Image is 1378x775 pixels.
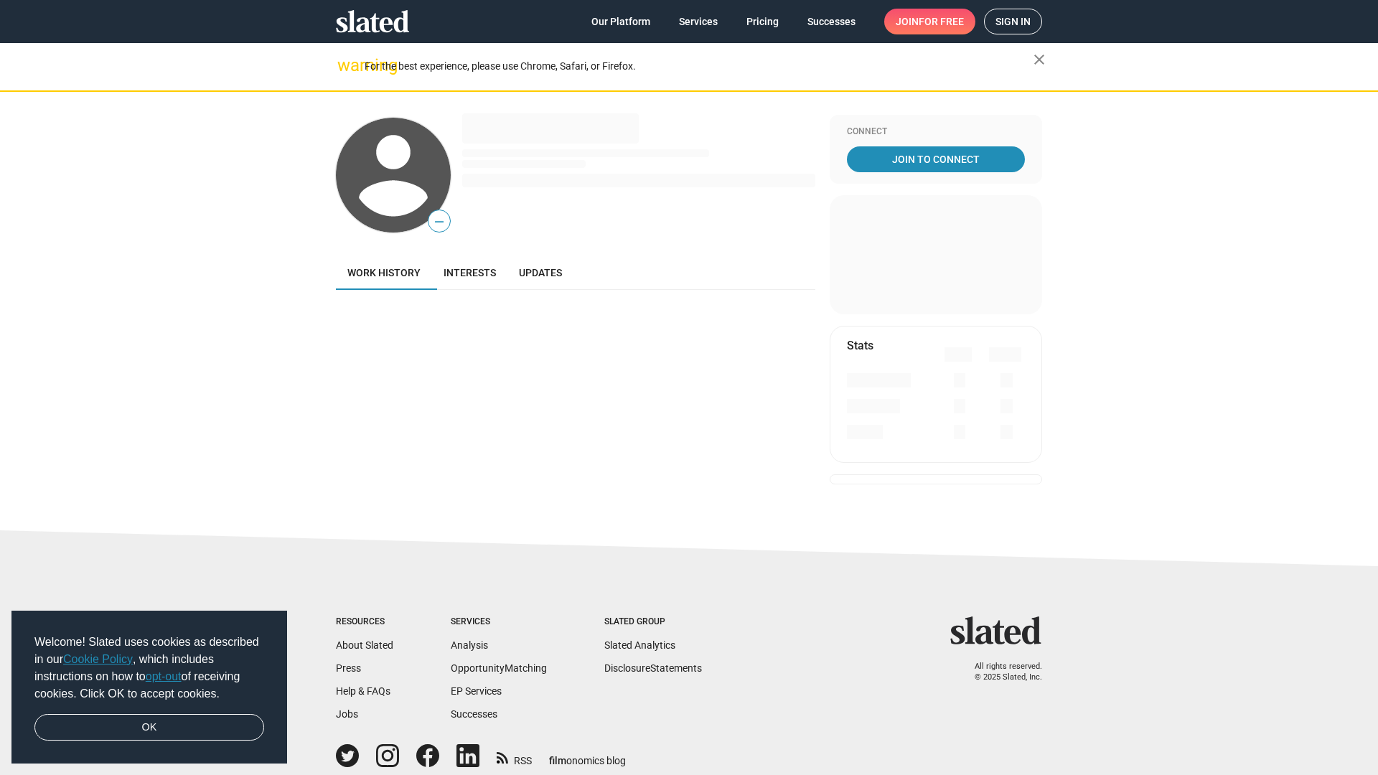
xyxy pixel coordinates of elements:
[428,212,450,231] span: —
[604,662,702,674] a: DisclosureStatements
[796,9,867,34] a: Successes
[34,634,264,703] span: Welcome! Slated uses cookies as described in our , which includes instructions on how to of recei...
[896,9,964,34] span: Join
[984,9,1042,34] a: Sign in
[11,611,287,764] div: cookieconsent
[336,662,361,674] a: Press
[847,338,873,353] mat-card-title: Stats
[884,9,975,34] a: Joinfor free
[847,146,1025,172] a: Join To Connect
[1031,51,1048,68] mat-icon: close
[336,708,358,720] a: Jobs
[451,616,547,628] div: Services
[746,9,779,34] span: Pricing
[604,639,675,651] a: Slated Analytics
[847,126,1025,138] div: Connect
[336,685,390,697] a: Help & FAQs
[451,685,502,697] a: EP Services
[451,708,497,720] a: Successes
[735,9,790,34] a: Pricing
[451,639,488,651] a: Analysis
[807,9,856,34] span: Successes
[497,746,532,768] a: RSS
[63,653,133,665] a: Cookie Policy
[580,9,662,34] a: Our Platform
[451,662,547,674] a: OpportunityMatching
[336,639,393,651] a: About Slated
[549,743,626,768] a: filmonomics blog
[591,9,650,34] span: Our Platform
[432,255,507,290] a: Interests
[549,755,566,766] span: film
[960,662,1042,682] p: All rights reserved. © 2025 Slated, Inc.
[995,9,1031,34] span: Sign in
[336,616,393,628] div: Resources
[347,267,421,278] span: Work history
[444,267,496,278] span: Interests
[919,9,964,34] span: for free
[336,255,432,290] a: Work history
[146,670,182,682] a: opt-out
[507,255,573,290] a: Updates
[365,57,1033,76] div: For the best experience, please use Chrome, Safari, or Firefox.
[679,9,718,34] span: Services
[604,616,702,628] div: Slated Group
[34,714,264,741] a: dismiss cookie message
[337,57,355,74] mat-icon: warning
[850,146,1022,172] span: Join To Connect
[667,9,729,34] a: Services
[519,267,562,278] span: Updates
